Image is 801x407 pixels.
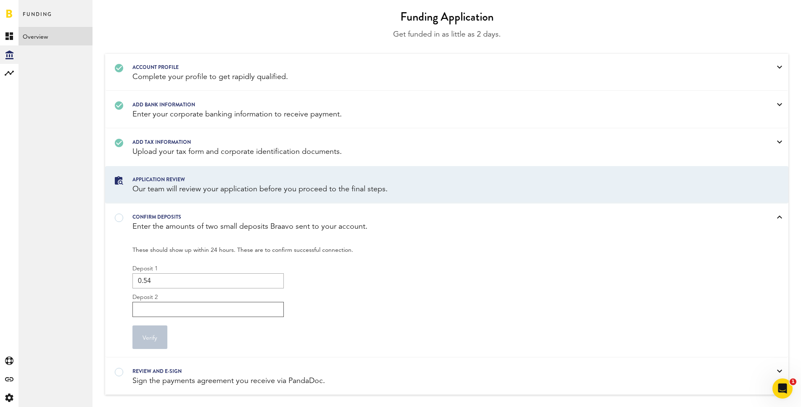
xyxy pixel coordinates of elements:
a: Add bank information Enter your corporate banking information to receive payment. [106,92,788,128]
div: Our team will review your application before you proceed to the final steps. [132,184,740,195]
div: REVIEW AND E-SIGN [132,367,740,376]
div: Enter your corporate banking information to receive payment. [132,109,740,120]
span: Funding [23,9,52,27]
div: Get funded in as little as 2 days. [105,29,788,40]
span: 1 [790,378,796,385]
div: Upload your tax form and corporate identification documents. [132,147,740,157]
div: Complete your profile to get rapidly qualified. [132,72,740,82]
div: confirm deposits [132,212,740,222]
div: Sign the payments agreement you receive via PandaDoc. [132,376,740,386]
span: Support [18,6,48,13]
a: REVIEW AND E-SIGN Sign the payments agreement you receive via PandaDoc. [106,358,788,395]
iframe: Intercom live chat [772,378,793,399]
div: Enter the amounts of two small deposits Braavo sent to your account. [132,222,740,232]
label: Deposit 1 [132,264,284,273]
div: Add bank information [132,100,740,109]
div: Account profile [132,63,740,72]
a: Application review Our team will review your application before you proceed to the final steps. [106,166,788,203]
a: Account profile Complete your profile to get rapidly qualified. [106,54,788,91]
div: Application review [132,175,740,184]
a: confirm deposits Enter the amounts of two small deposits Braavo sent to your account. [106,204,788,240]
div: Funding Application [400,8,494,25]
div: Add tax information [132,137,740,147]
a: Add tax information Upload your tax form and corporate identification documents. [106,129,788,166]
label: Deposit 2 [132,293,284,302]
span: These should show up within 24 hours. These are to confirm successful connection. [132,240,727,256]
button: Verify [132,325,167,349]
a: Overview [19,27,93,45]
